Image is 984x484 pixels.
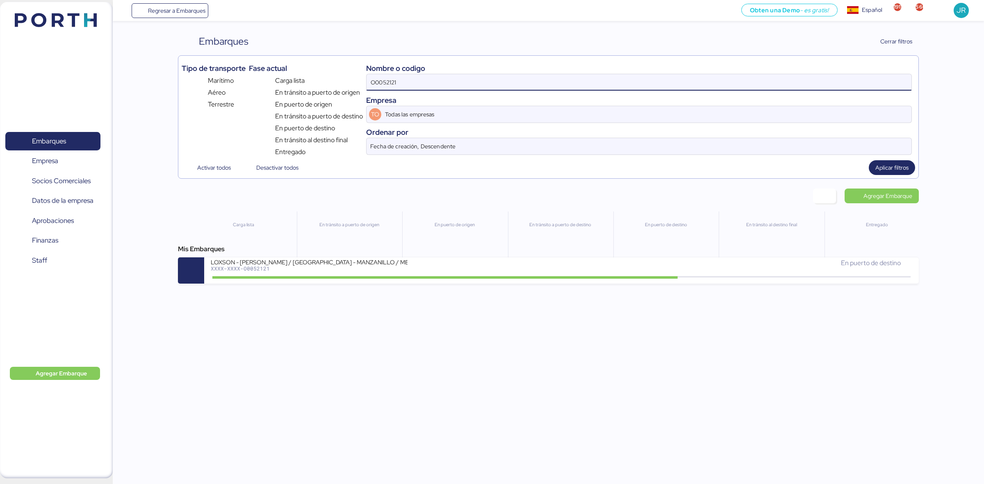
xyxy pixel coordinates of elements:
[275,76,305,86] span: Carga lista
[241,160,305,175] button: Desactivar todos
[862,6,882,14] div: Español
[841,259,901,267] span: En puerto de destino
[275,100,332,109] span: En puerto de origen
[275,88,360,98] span: En tránsito a puerto de origen
[875,163,909,173] span: Aplicar filtros
[208,100,234,109] span: Terrestre
[199,34,248,49] div: Embarques
[828,221,926,228] div: Entregado
[211,266,408,271] div: XXXX-XXXX-O0052121
[406,221,504,228] div: En puerto de origen
[148,6,205,16] span: Regresar a Embarques
[249,63,362,74] div: Fase actual
[32,254,47,266] span: Staff
[275,123,335,133] span: En puerto de destino
[957,5,966,16] span: JR
[194,221,293,228] div: Carga lista
[178,244,918,254] div: Mis Embarques
[32,135,66,147] span: Embarques
[32,175,91,187] span: Socios Comerciales
[256,163,298,173] span: Desactivar todos
[617,221,715,228] div: En puerto de destino
[301,221,399,228] div: En tránsito a puerto de origen
[5,132,100,151] a: Embarques
[5,251,100,270] a: Staff
[722,221,820,228] div: En tránsito al destino final
[118,4,132,18] button: Menu
[5,211,100,230] a: Aprobaciones
[366,63,912,74] div: Nombre o codigo
[275,111,363,121] span: En tránsito a puerto de destino
[275,147,305,157] span: Entregado
[384,106,888,123] input: TO
[863,34,919,49] button: Cerrar filtros
[10,367,100,380] button: Agregar Embarque
[5,231,100,250] a: Finanzas
[366,95,912,106] div: Empresa
[182,160,237,175] button: Activar todos
[32,155,58,167] span: Empresa
[863,191,912,201] span: Agregar Embarque
[371,110,379,119] span: TO
[197,163,231,173] span: Activar todos
[211,258,408,265] div: LOXSON - [PERSON_NAME] / [GEOGRAPHIC_DATA] - MANZANILLO / MBL: COSU6428281630 - HBL: KSSE25090228...
[275,135,348,145] span: En tránsito al destino final
[5,152,100,170] a: Empresa
[869,160,915,175] button: Aplicar filtros
[5,172,100,191] a: Socios Comerciales
[208,88,225,98] span: Aéreo
[366,127,912,138] div: Ordenar por
[36,368,87,378] span: Agregar Embarque
[32,215,74,227] span: Aprobaciones
[880,36,912,46] span: Cerrar filtros
[32,195,93,207] span: Datos de la empresa
[182,63,246,74] div: Tipo de transporte
[208,76,234,86] span: Marítimo
[512,221,610,228] div: En tránsito a puerto de destino
[845,189,919,203] a: Agregar Embarque
[32,234,58,246] span: Finanzas
[132,3,209,18] a: Regresar a Embarques
[5,191,100,210] a: Datos de la empresa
